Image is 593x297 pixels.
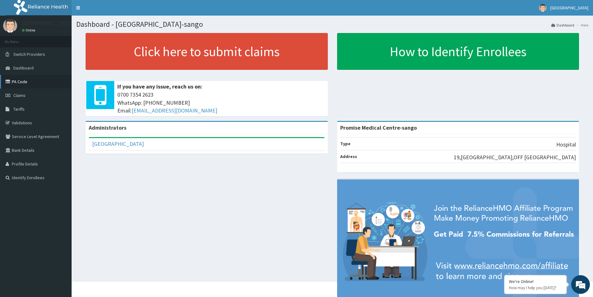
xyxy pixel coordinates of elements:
b: Administrators [89,124,126,131]
b: Address [340,154,357,159]
p: How may I help you today? [509,285,562,290]
span: [GEOGRAPHIC_DATA] [550,5,588,11]
img: User Image [3,19,17,33]
b: Type [340,141,351,146]
span: Dashboard [13,65,34,71]
strong: Promise Medical Centre-sango [340,124,417,131]
span: 0700 7354 2623 WhatsApp: [PHONE_NUMBER] Email: [117,91,325,115]
span: Switch Providers [13,51,45,57]
div: Chat with us now [32,35,105,43]
textarea: Type your message and hit 'Enter' [3,170,119,192]
a: Dashboard [551,22,574,28]
img: User Image [539,4,547,12]
span: We're online! [36,79,86,141]
a: [GEOGRAPHIC_DATA] [92,140,144,147]
p: [GEOGRAPHIC_DATA] [22,20,73,26]
a: [EMAIL_ADDRESS][DOMAIN_NAME] [132,107,217,114]
div: We're Online! [509,279,562,284]
span: Claims [13,93,26,98]
b: If you have any issue, reach us on: [117,83,202,90]
a: Online [22,28,37,32]
span: Tariffs [13,106,25,112]
a: How to Identify Enrollees [337,33,579,70]
p: 19,[GEOGRAPHIC_DATA],OFF [GEOGRAPHIC_DATA] [454,153,576,161]
a: Click here to submit claims [86,33,328,70]
h1: Dashboard - [GEOGRAPHIC_DATA]-sango [76,20,588,28]
div: Minimize live chat window [102,3,117,18]
li: Here [575,22,588,28]
img: d_794563401_company_1708531726252_794563401 [12,31,25,47]
p: Hospital [556,141,576,149]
